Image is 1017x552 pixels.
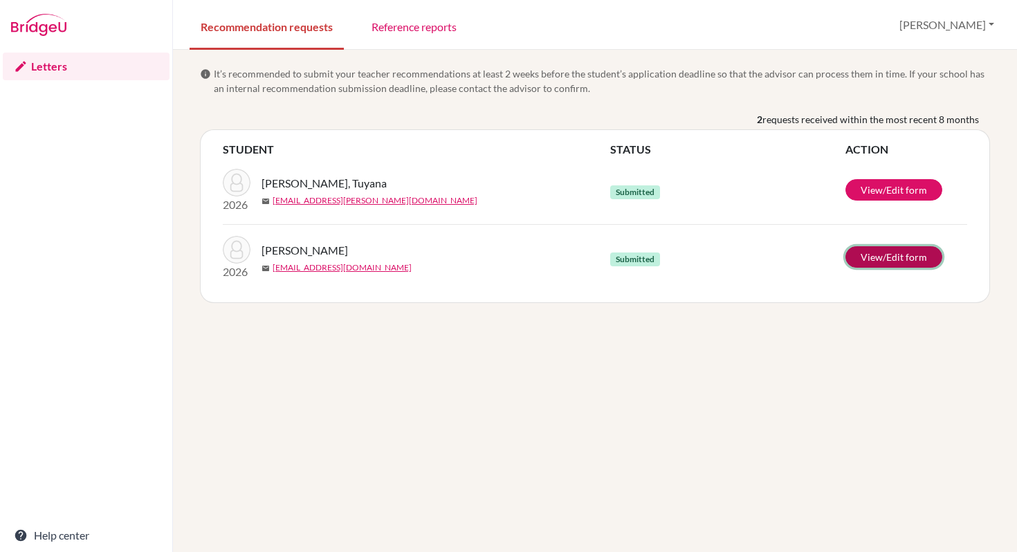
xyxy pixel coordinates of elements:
a: [EMAIL_ADDRESS][PERSON_NAME][DOMAIN_NAME] [273,194,477,207]
a: Reference reports [360,2,468,50]
span: info [200,68,211,80]
span: Submitted [610,252,660,266]
th: ACTION [845,141,967,158]
a: Letters [3,53,169,80]
span: [PERSON_NAME] [262,242,348,259]
span: requests received within the most recent 8 months [762,112,979,127]
span: mail [262,264,270,273]
img: Badmaeva, Tuyana [223,169,250,196]
span: It’s recommended to submit your teacher recommendations at least 2 weeks before the student’s app... [214,66,990,95]
a: View/Edit form [845,179,942,201]
a: [EMAIL_ADDRESS][DOMAIN_NAME] [273,261,412,274]
th: STATUS [610,141,845,158]
a: Recommendation requests [190,2,344,50]
span: mail [262,197,270,205]
span: Submitted [610,185,660,199]
p: 2026 [223,264,250,280]
img: Khalil, Maya [223,236,250,264]
button: [PERSON_NAME] [893,12,1000,38]
b: 2 [757,112,762,127]
p: 2026 [223,196,250,213]
a: View/Edit form [845,246,942,268]
img: Bridge-U [11,14,66,36]
span: [PERSON_NAME], Tuyana [262,175,387,192]
th: STUDENT [223,141,610,158]
a: Help center [3,522,169,549]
